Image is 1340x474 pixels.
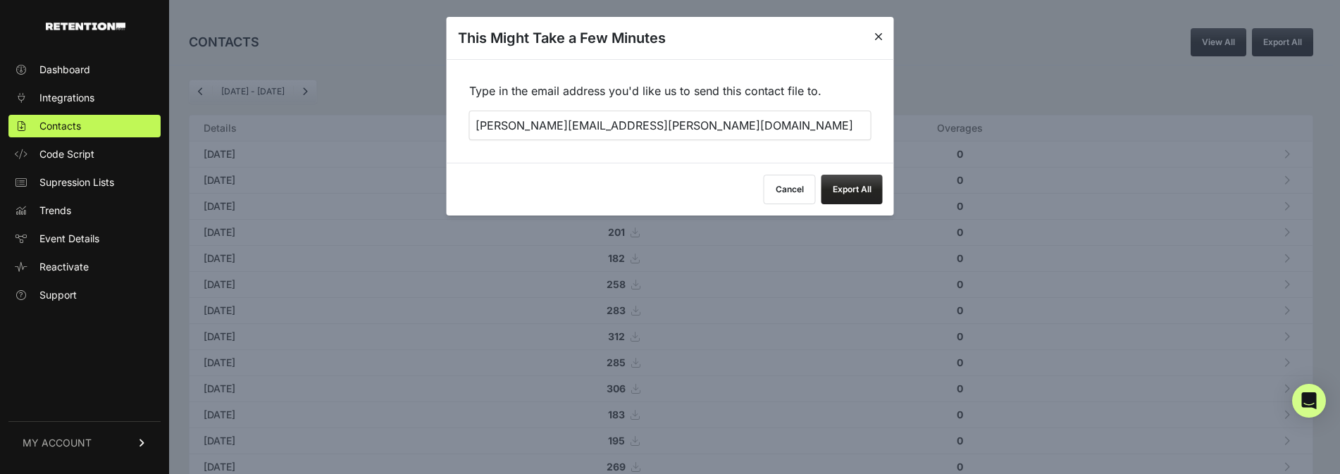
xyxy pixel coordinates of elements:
[8,171,161,194] a: Supression Lists
[8,421,161,464] a: MY ACCOUNT
[8,284,161,306] a: Support
[8,227,161,250] a: Event Details
[23,436,92,450] span: MY ACCOUNT
[764,175,816,204] button: Cancel
[39,232,99,246] span: Event Details
[39,175,114,189] span: Supression Lists
[821,175,883,204] button: Export All
[469,111,871,140] input: + Add recipient
[447,59,894,163] div: Type in the email address you'd like us to send this contact file to.
[39,260,89,274] span: Reactivate
[458,28,666,48] h3: This Might Take a Few Minutes
[8,199,161,222] a: Trends
[39,204,71,218] span: Trends
[8,143,161,166] a: Code Script
[39,91,94,105] span: Integrations
[39,119,81,133] span: Contacts
[1292,384,1326,418] div: Open Intercom Messenger
[8,87,161,109] a: Integrations
[46,23,125,30] img: Retention.com
[8,256,161,278] a: Reactivate
[39,147,94,161] span: Code Script
[8,115,161,137] a: Contacts
[8,58,161,81] a: Dashboard
[39,63,90,77] span: Dashboard
[39,288,77,302] span: Support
